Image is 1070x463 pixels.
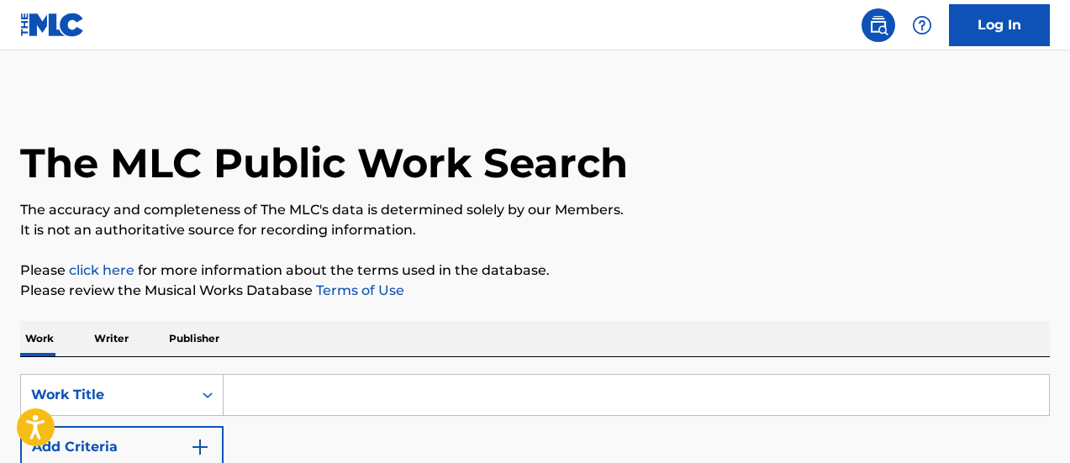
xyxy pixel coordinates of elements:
p: Writer [89,321,134,356]
a: click here [69,262,134,278]
div: Work Title [31,385,182,405]
h1: The MLC Public Work Search [20,138,628,188]
p: Please review the Musical Works Database [20,281,1050,301]
p: It is not an authoritative source for recording information. [20,220,1050,240]
img: help [912,15,932,35]
a: Terms of Use [313,282,404,298]
iframe: Chat Widget [986,382,1070,463]
div: Help [905,8,939,42]
img: search [868,15,888,35]
a: Public Search [862,8,895,42]
a: Log In [949,4,1050,46]
img: MLC Logo [20,13,85,37]
p: Publisher [164,321,224,356]
img: 9d2ae6d4665cec9f34b9.svg [190,437,210,457]
p: The accuracy and completeness of The MLC's data is determined solely by our Members. [20,200,1050,220]
p: Work [20,321,59,356]
p: Please for more information about the terms used in the database. [20,260,1050,281]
